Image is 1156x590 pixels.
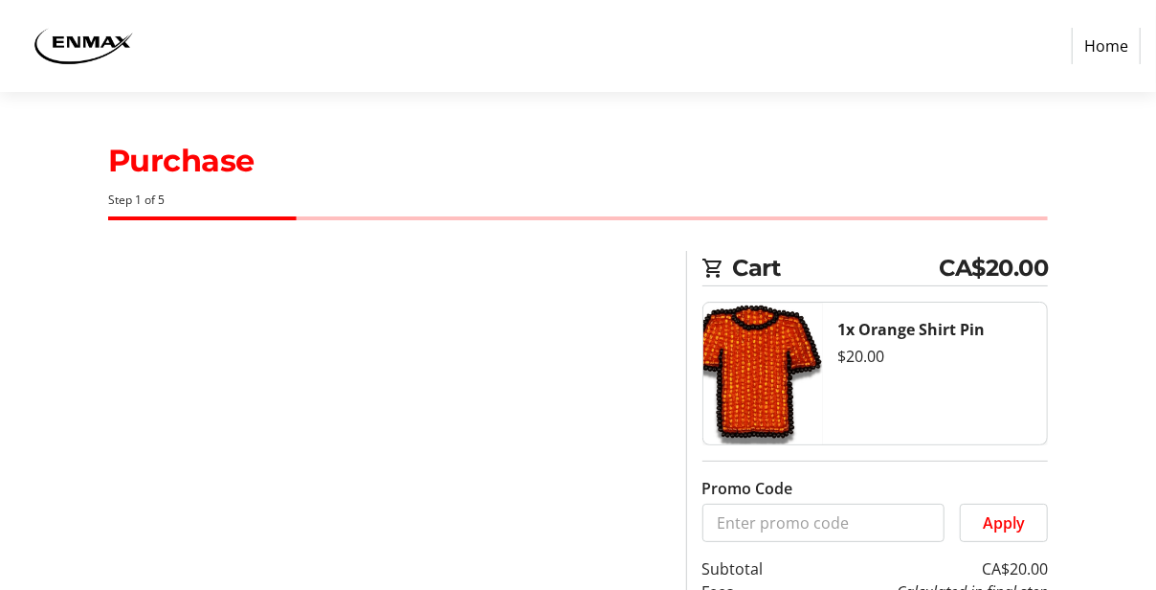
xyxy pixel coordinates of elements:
input: Enter promo code [702,504,945,542]
a: Home [1072,28,1141,64]
strong: 1x Orange Shirt Pin [838,319,986,340]
td: CA$20.00 [802,557,1048,580]
img: Orange Shirt Pin [703,303,823,444]
button: Apply [960,504,1048,542]
span: CA$20.00 [939,251,1048,285]
span: Cart [733,251,940,285]
td: Subtotal [702,557,802,580]
span: Apply [983,511,1025,534]
img: ENMAX 's Logo [15,8,151,84]
h1: Purchase [108,138,1049,184]
div: Step 1 of 5 [108,192,1049,209]
div: $20.00 [838,345,1033,368]
label: Promo Code [702,477,793,500]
